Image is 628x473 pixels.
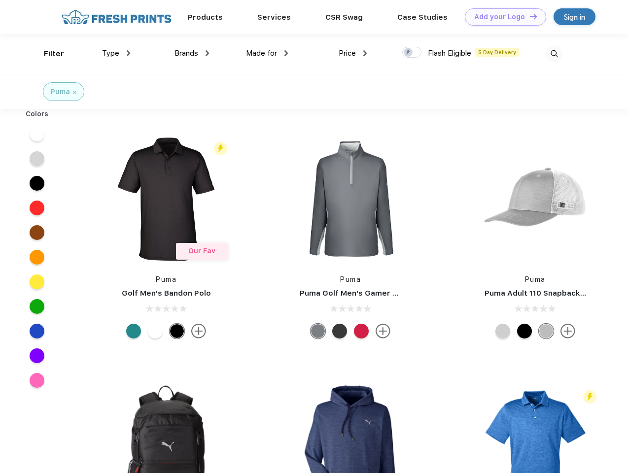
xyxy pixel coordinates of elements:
div: Filter [44,48,64,60]
span: Our Fav [188,247,215,255]
a: Products [188,13,223,22]
div: Ski Patrol [354,324,369,338]
div: Puma Black [170,324,184,338]
img: dropdown.png [206,50,209,56]
a: Puma [156,275,176,283]
div: Bright White [148,324,163,338]
span: Flash Eligible [428,49,471,58]
img: filter_cancel.svg [73,91,76,94]
div: Puma Black [332,324,347,338]
span: Made for [246,49,277,58]
div: Quiet Shade [311,324,325,338]
img: more.svg [376,324,390,338]
span: 5 Day Delivery [475,48,519,57]
a: Puma [525,275,546,283]
img: flash_active_toggle.svg [583,390,596,404]
a: Puma [340,275,361,283]
img: more.svg [560,324,575,338]
img: more.svg [191,324,206,338]
div: Colors [18,109,56,119]
div: Add your Logo [474,13,525,21]
img: func=resize&h=266 [470,134,601,265]
img: flash_active_toggle.svg [214,142,227,155]
span: Price [339,49,356,58]
div: Green Lagoon [126,324,141,338]
span: Brands [174,49,198,58]
a: Services [257,13,291,22]
img: dropdown.png [363,50,367,56]
img: dropdown.png [127,50,130,56]
a: Puma Golf Men's Gamer Golf Quarter-Zip [300,289,455,298]
img: fo%20logo%202.webp [59,8,174,26]
a: Golf Men's Bandon Polo [122,289,211,298]
a: CSR Swag [325,13,363,22]
div: Quarry Brt Whit [495,324,510,338]
span: Type [102,49,119,58]
img: func=resize&h=266 [285,134,416,265]
div: Pma Blk Pma Blk [517,324,532,338]
img: desktop_search.svg [546,46,562,62]
a: Sign in [554,8,595,25]
img: dropdown.png [284,50,288,56]
div: Puma [51,87,70,97]
img: DT [530,14,537,19]
img: func=resize&h=266 [101,134,232,265]
div: Sign in [564,11,585,23]
div: Quarry with Brt Whit [539,324,554,338]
